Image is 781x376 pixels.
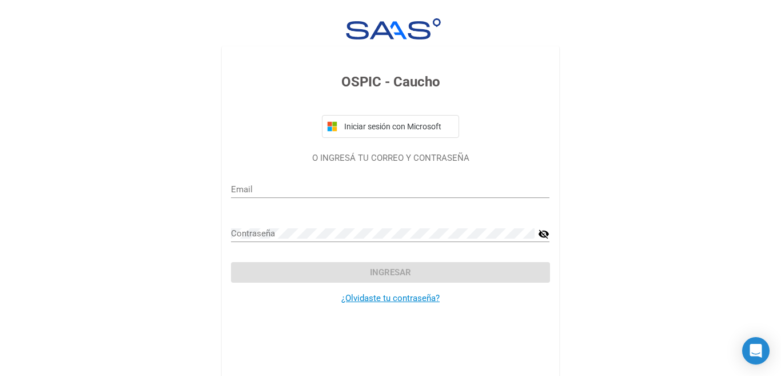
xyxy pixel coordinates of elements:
[231,262,549,283] button: Ingresar
[231,72,549,92] h3: OSPIC - Caucho
[538,227,549,241] mat-icon: visibility_off
[231,152,549,165] p: O INGRESÁ TU CORREO Y CONTRASEÑA
[342,122,454,131] span: Iniciar sesión con Microsoft
[370,267,411,278] span: Ingresar
[341,293,440,303] a: ¿Olvidaste tu contraseña?
[742,337,770,365] div: Open Intercom Messenger
[322,115,459,138] button: Iniciar sesión con Microsoft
